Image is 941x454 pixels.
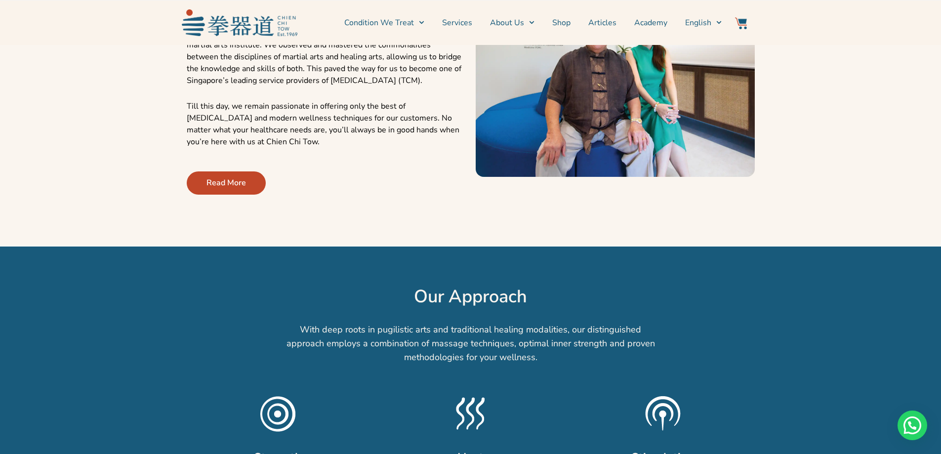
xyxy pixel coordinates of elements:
[552,10,571,35] a: Shop
[898,411,927,440] div: Need help? WhatsApp contact
[187,171,266,195] a: Read More
[685,17,711,29] span: English
[206,177,246,189] span: Read More
[685,10,722,35] a: Switch to English
[588,10,616,35] a: Articles
[634,10,667,35] a: Academy
[302,10,722,35] nav: Menu
[187,100,466,148] p: Till this day, we remain passionate in offering only the best of [MEDICAL_DATA] and modern wellne...
[442,10,472,35] a: Services
[286,323,656,364] p: With deep roots in pugilistic arts and traditional healing modalities, our distinguished approach...
[187,27,466,86] p: Our journey started in [DATE], when [PERSON_NAME] was first founded as a martial arts institute. ...
[344,10,424,35] a: Condition We Treat
[490,10,534,35] a: About Us
[120,286,821,308] h2: Our Approach
[735,17,747,29] img: Website Icon-03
